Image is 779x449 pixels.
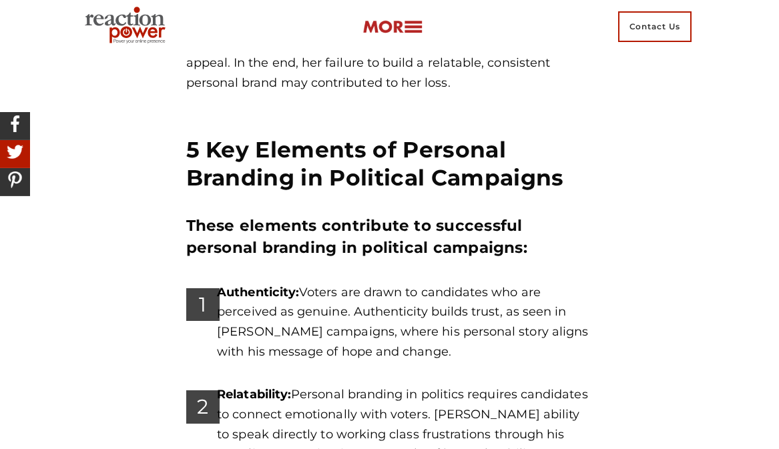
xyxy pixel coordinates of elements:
strong: Relatability: [217,387,291,402]
h4: These elements contribute to successful personal branding in political campaigns: [186,215,593,260]
img: Share On Pinterest [3,168,27,191]
h2: 5 Key Elements of Personal Branding in Political Campaigns [186,136,593,191]
img: Share On Twitter [3,140,27,163]
p: Voters are drawn to candidates who are perceived as genuine. Authenticity builds trust, as seen i... [217,283,593,362]
p: 2 [186,390,220,424]
strong: Authenticity: [217,285,299,300]
p: 1 [186,288,220,322]
span: Contact Us [618,11,692,42]
img: Executive Branding | Personal Branding Agency [79,3,176,51]
img: more-btn.png [362,19,423,35]
img: Share On Facebook [3,112,27,135]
